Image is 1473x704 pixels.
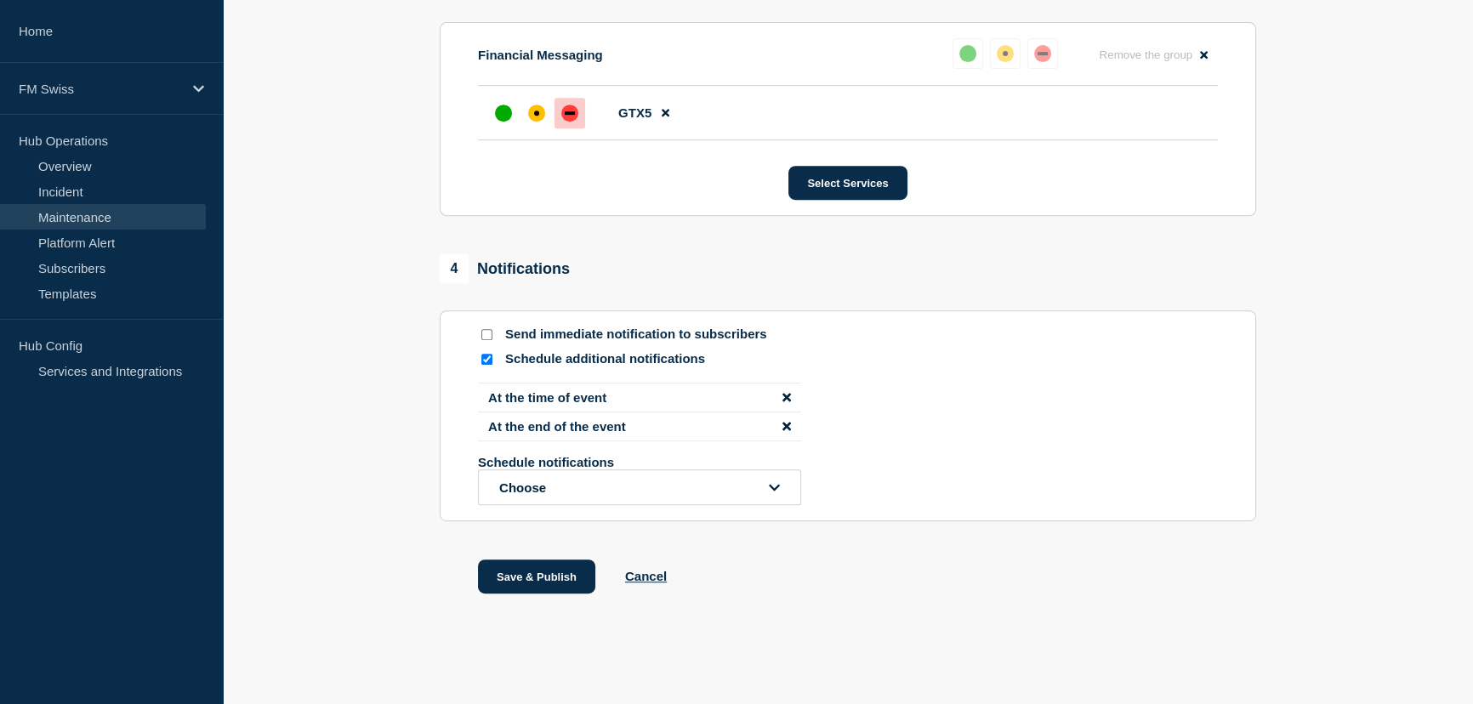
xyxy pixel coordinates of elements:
[561,105,578,122] div: down
[782,390,791,405] button: disable notification At the time of event
[997,45,1014,62] div: affected
[478,412,801,441] li: At the end of the event
[528,105,545,122] div: affected
[440,254,570,283] div: Notifications
[625,569,667,583] button: Cancel
[495,105,512,122] div: up
[1027,38,1058,69] button: down
[1099,48,1192,61] span: Remove the group
[478,383,801,412] li: At the time of event
[478,455,750,469] p: Schedule notifications
[19,82,182,96] p: FM Swiss
[478,48,603,62] p: Financial Messaging
[481,354,492,365] input: Schedule additional notifications
[618,105,651,120] span: GTX5
[481,329,492,340] input: Send immediate notification to subscribers
[953,38,983,69] button: up
[788,166,907,200] button: Select Services
[990,38,1021,69] button: affected
[478,469,801,505] button: open dropdown
[505,326,777,343] p: Send immediate notification to subscribers
[782,419,791,434] button: disable notification At the end of the event
[1089,38,1218,71] button: Remove the group
[1034,45,1051,62] div: down
[959,45,976,62] div: up
[478,559,595,593] button: Save & Publish
[505,351,777,367] p: Schedule additional notifications
[440,254,469,283] span: 4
